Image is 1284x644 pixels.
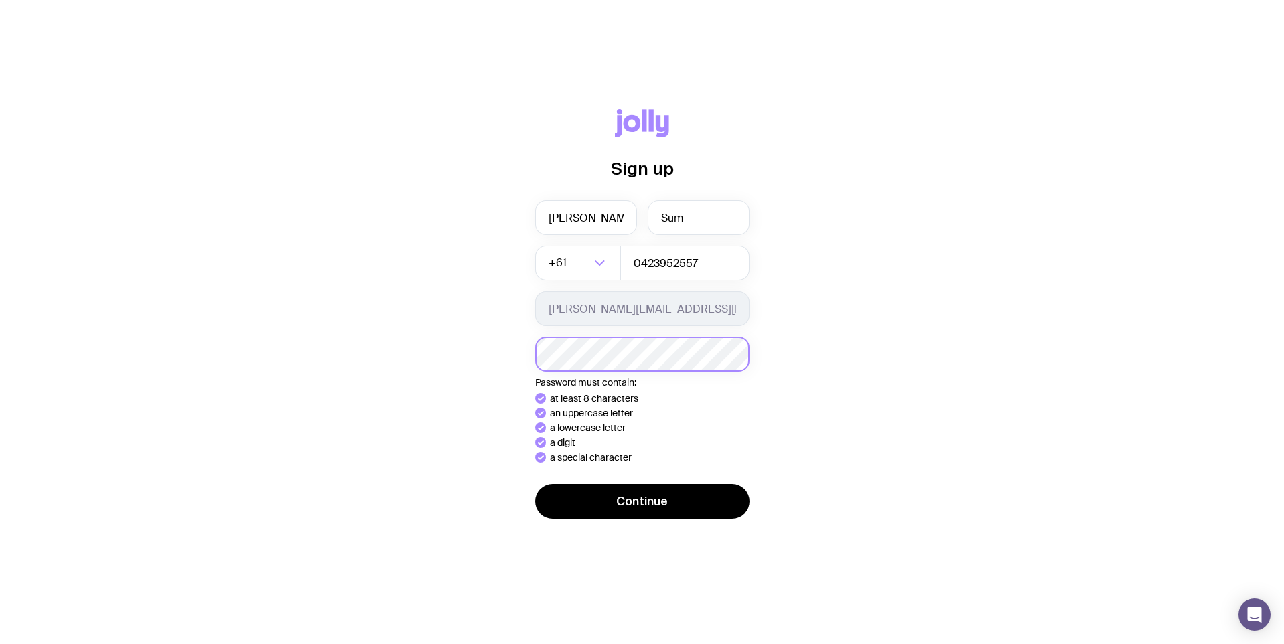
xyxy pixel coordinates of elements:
input: First name [535,200,637,235]
p: a lowercase letter [550,422,626,433]
p: at least 8 characters [550,393,638,404]
span: Continue [616,493,668,509]
span: +61 [549,246,569,280]
p: an uppercase letter [550,408,633,418]
p: Password must contain: [535,377,750,388]
p: a digit [550,437,575,448]
input: 0400123456 [620,246,750,280]
div: Search for option [535,246,621,280]
button: Continue [535,484,750,519]
span: Sign up [611,159,674,178]
div: Open Intercom Messenger [1238,598,1271,631]
p: a special character [550,452,632,463]
input: Search for option [569,246,590,280]
input: you@email.com [535,291,750,326]
input: Last name [648,200,750,235]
